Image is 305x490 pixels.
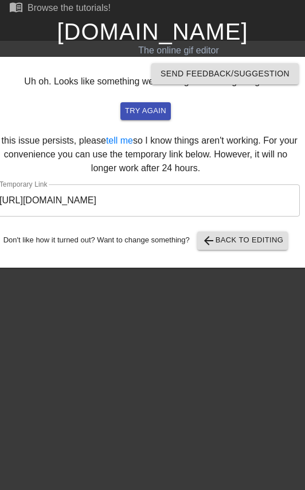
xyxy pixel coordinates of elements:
button: try again [120,102,171,120]
a: [DOMAIN_NAME] [57,19,248,44]
button: Back to Editing [197,232,288,250]
span: try again [125,105,166,118]
a: tell me [106,136,133,145]
span: Back to Editing [202,234,284,248]
div: Browse the tutorials! [28,3,111,13]
span: Send Feedback/Suggestion [161,67,290,81]
button: Send Feedback/Suggestion [151,63,299,84]
span: arrow_back [202,234,216,248]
